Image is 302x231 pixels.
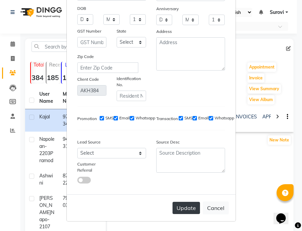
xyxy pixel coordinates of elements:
label: Zip Code [77,54,94,60]
label: Identification No. [117,76,146,88]
button: Update [173,202,200,214]
label: Customer Referral [77,161,107,173]
input: Resident No. or Any Id [117,91,146,101]
label: Client Code [77,76,99,82]
input: GST Number [77,37,107,47]
label: Email [198,115,209,121]
label: Whatsapp [136,115,155,121]
label: SMS [184,115,193,121]
button: Cancel [203,201,229,214]
label: Lead Source [77,139,101,145]
input: Client Code [77,85,107,96]
label: SMS [105,115,114,121]
label: DOB [77,5,86,12]
label: Whatsapp [215,115,234,121]
label: Transaction [156,116,178,122]
label: GST Number [77,28,101,34]
label: Source Desc [156,139,180,145]
label: Email [119,115,130,121]
label: State [117,28,126,34]
iframe: chat widget [274,204,295,224]
input: Enter Zip Code [77,62,138,73]
label: Address [156,28,172,35]
label: Promotion [77,116,97,122]
label: Anniversary [156,6,179,12]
